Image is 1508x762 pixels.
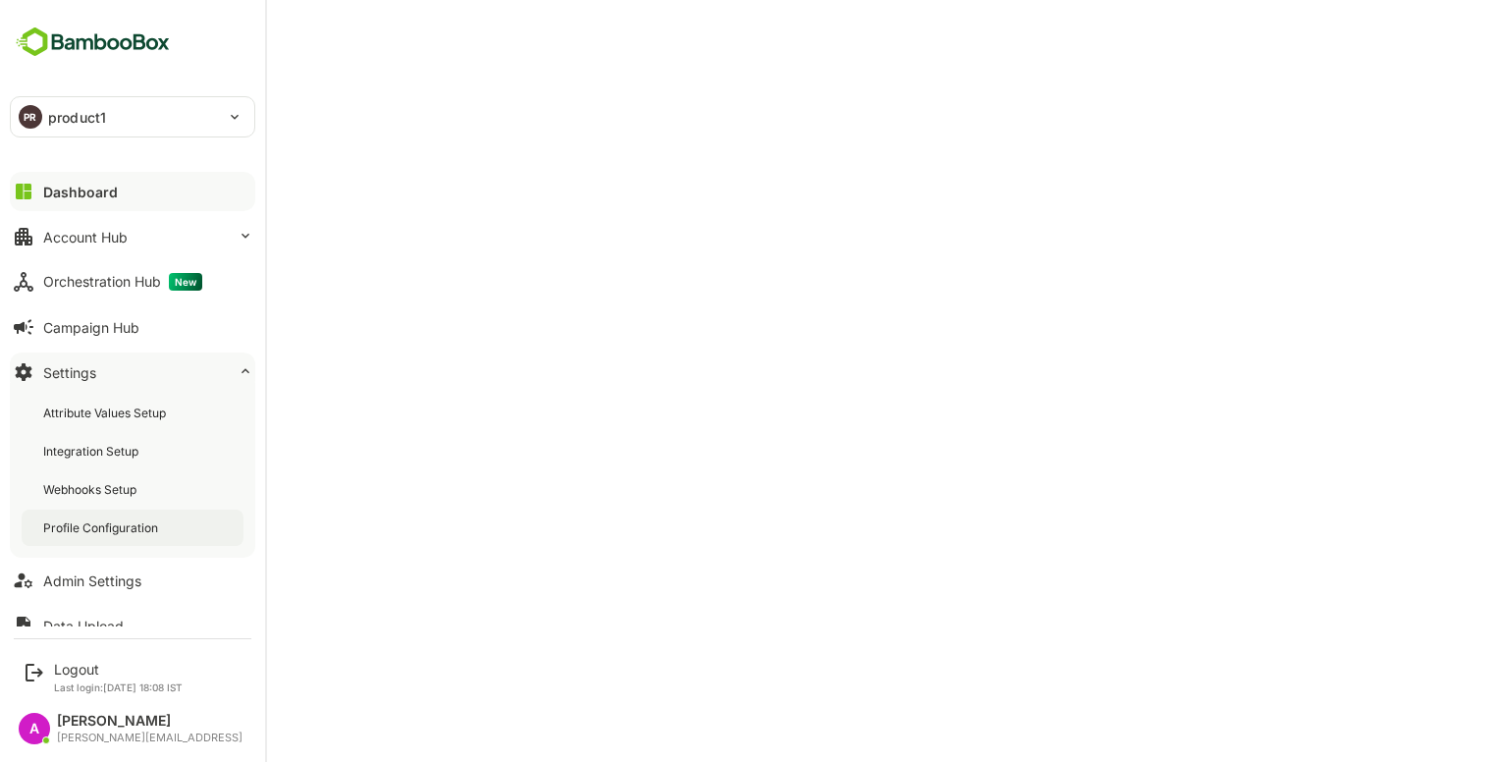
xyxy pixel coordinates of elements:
span: New [169,273,202,291]
div: Admin Settings [43,572,141,589]
p: product1 [48,107,106,128]
div: PR [19,105,42,129]
div: Attribute Values Setup [43,405,170,421]
button: Campaign Hub [10,307,255,347]
button: Settings [10,353,255,392]
div: PRproduct1 [11,97,254,136]
div: [PERSON_NAME][EMAIL_ADDRESS] [57,732,242,744]
div: Dashboard [43,184,118,200]
div: Profile Configuration [43,519,162,536]
p: Last login: [DATE] 18:08 IST [54,681,183,693]
div: Campaign Hub [43,319,139,336]
div: Logout [54,661,183,678]
div: Data Upload [43,618,124,634]
button: Data Upload [10,606,255,645]
button: Admin Settings [10,561,255,600]
img: BambooboxFullLogoMark.5f36c76dfaba33ec1ec1367b70bb1252.svg [10,24,176,61]
div: A [19,713,50,744]
div: Orchestration Hub [43,273,202,291]
button: Account Hub [10,217,255,256]
div: [PERSON_NAME] [57,713,242,730]
button: Dashboard [10,172,255,211]
div: Account Hub [43,229,128,245]
div: Webhooks Setup [43,481,140,498]
div: Settings [43,364,96,381]
button: Orchestration HubNew [10,262,255,301]
div: Integration Setup [43,443,142,460]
